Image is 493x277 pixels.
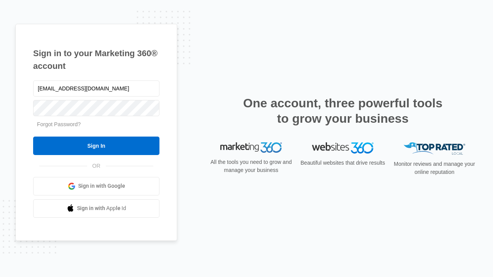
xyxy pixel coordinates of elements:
[208,158,294,174] p: All the tools you need to grow and manage your business
[33,80,159,97] input: Email
[220,142,282,153] img: Marketing 360
[33,47,159,72] h1: Sign in to your Marketing 360® account
[312,142,374,154] img: Websites 360
[391,160,478,176] p: Monitor reviews and manage your online reputation
[300,159,386,167] p: Beautiful websites that drive results
[37,121,81,127] a: Forgot Password?
[33,137,159,155] input: Sign In
[33,177,159,195] a: Sign in with Google
[77,204,126,212] span: Sign in with Apple Id
[33,199,159,218] a: Sign in with Apple Id
[78,182,125,190] span: Sign in with Google
[404,142,465,155] img: Top Rated Local
[241,95,445,126] h2: One account, three powerful tools to grow your business
[87,162,106,170] span: OR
